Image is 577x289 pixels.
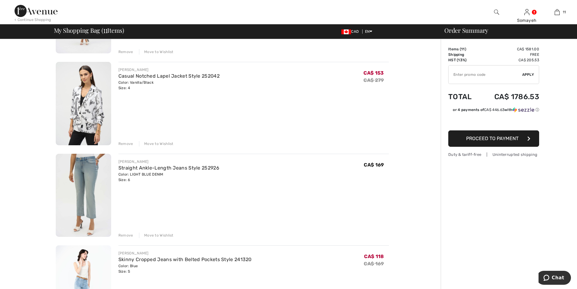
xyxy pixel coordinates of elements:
[479,86,539,107] td: CA$ 1786.53
[54,27,124,33] span: My Shopping Bag ( Items)
[448,46,479,52] td: Items ( )
[118,80,220,91] div: Color: Vanilla/Black Size: 4
[494,8,499,16] img: search the website
[448,52,479,57] td: Shipping
[56,62,111,145] img: Casual Notched Lapel Jacket Style 252042
[364,254,384,259] span: CA$ 118
[118,67,220,72] div: [PERSON_NAME]
[542,8,572,16] a: 11
[363,77,384,83] s: CA$ 279
[448,130,539,147] button: Proceed to Payment
[512,17,542,24] div: Somayeh
[139,233,174,238] div: Move to Wishlist
[449,66,522,84] input: Promo code
[139,49,174,55] div: Move to Wishlist
[118,257,252,262] a: Skinny Cropped Jeans with Belted Pockets Style 241320
[15,5,58,17] img: 1ère Avenue
[448,57,479,63] td: HST (13%)
[118,141,133,146] div: Remove
[453,107,539,113] div: or 4 payments of with
[139,141,174,146] div: Move to Wishlist
[448,115,539,128] iframe: PayPal-paypal
[118,165,219,171] a: Straight Ankle-Length Jeans Style 252926
[365,29,373,34] span: EN
[479,52,539,57] td: Free
[118,250,252,256] div: [PERSON_NAME]
[563,9,566,15] span: 11
[437,27,573,33] div: Order Summary
[15,17,51,22] div: < Continue Shopping
[118,159,219,164] div: [PERSON_NAME]
[448,107,539,115] div: or 4 payments ofCA$ 446.63withSezzle Click to learn more about Sezzle
[484,108,504,112] span: CA$ 446.63
[341,29,361,34] span: CAD
[448,86,479,107] td: Total
[103,26,108,34] span: 11
[522,72,534,77] span: Apply
[524,9,529,15] a: Sign In
[448,152,539,157] div: Duty & tariff-free | Uninterrupted shipping
[364,162,384,168] span: CA$ 169
[555,8,560,16] img: My Bag
[512,107,534,113] img: Sezzle
[118,233,133,238] div: Remove
[341,29,351,34] img: Canadian Dollar
[461,47,465,51] span: 11
[118,263,252,274] div: Color: Blue Size: S
[56,154,111,237] img: Straight Ankle-Length Jeans Style 252926
[364,261,384,267] s: CA$ 169
[479,46,539,52] td: CA$ 1581.00
[118,49,133,55] div: Remove
[539,271,571,286] iframe: Opens a widget where you can chat to one of our agents
[466,136,519,141] span: Proceed to Payment
[363,70,384,76] span: CA$ 153
[524,8,529,16] img: My Info
[118,73,220,79] a: Casual Notched Lapel Jacket Style 252042
[118,172,219,183] div: Color: LIGHT BLUE DENIM Size: 6
[479,57,539,63] td: CA$ 205.53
